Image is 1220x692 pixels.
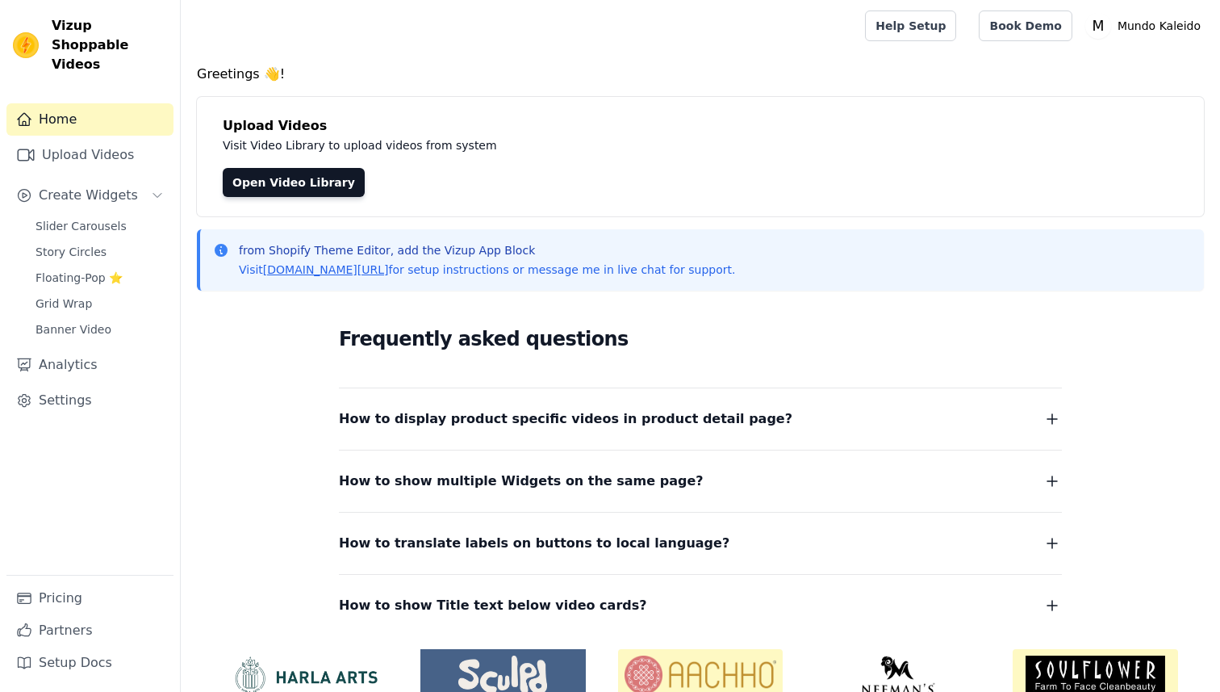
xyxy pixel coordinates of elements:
[26,266,173,289] a: Floating-Pop ⭐
[6,582,173,614] a: Pricing
[6,179,173,212] button: Create Widgets
[6,384,173,417] a: Settings
[26,292,173,315] a: Grid Wrap
[26,215,173,237] a: Slider Carousels
[6,103,173,136] a: Home
[26,241,173,263] a: Story Circles
[13,32,39,58] img: Vizup
[979,10,1072,41] a: Book Demo
[239,262,735,278] p: Visit for setup instructions or message me in live chat for support.
[339,594,647,617] span: How to show Title text below video cards?
[6,349,173,381] a: Analytics
[36,270,123,286] span: Floating-Pop ⭐
[223,116,1178,136] h4: Upload Videos
[36,218,127,234] span: Slider Carousels
[339,532,729,555] span: How to translate labels on buttons to local language?
[1085,11,1207,40] button: M Mundo Kaleido
[6,139,173,171] a: Upload Videos
[197,65,1204,84] h4: Greetings 👋!
[223,168,365,197] a: Open Video Library
[52,16,167,74] span: Vizup Shoppable Videos
[339,532,1062,555] button: How to translate labels on buttons to local language?
[865,10,956,41] a: Help Setup
[36,244,107,260] span: Story Circles
[339,470,1062,493] button: How to show multiple Widgets on the same page?
[1111,11,1207,40] p: Mundo Kaleido
[36,296,92,312] span: Grid Wrap
[239,242,735,258] p: from Shopify Theme Editor, add the Vizup App Block
[1092,18,1104,34] text: M
[339,594,1062,617] button: How to show Title text below video cards?
[339,470,704,493] span: How to show multiple Widgets on the same page?
[26,318,173,341] a: Banner Video
[223,136,946,155] p: Visit Video Library to upload videos from system
[339,408,792,430] span: How to display product specific videos in product detail page?
[263,263,389,276] a: [DOMAIN_NAME][URL]
[339,323,1062,355] h2: Frequently asked questions
[339,408,1062,430] button: How to display product specific videos in product detail page?
[39,186,138,205] span: Create Widgets
[36,321,111,338] span: Banner Video
[6,614,173,647] a: Partners
[6,647,173,679] a: Setup Docs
